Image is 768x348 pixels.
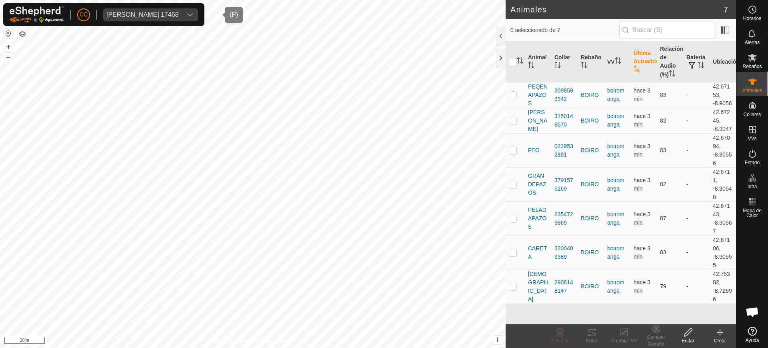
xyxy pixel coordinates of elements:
th: Animal [525,42,551,82]
div: 3150148670 [554,112,574,129]
span: 17 sept 2025, 18:05 [634,177,650,192]
a: boiromanga [607,113,624,128]
span: 17 sept 2025, 18:05 [634,143,650,158]
span: Eliminar [551,338,568,344]
span: 0 seleccionado de 7 [510,26,619,34]
div: BOIRO [581,146,601,155]
span: Infra [747,184,757,189]
input: Buscar (S) [619,22,716,38]
h2: Animales [510,5,724,14]
a: boiromanga [607,245,624,260]
span: PEQENAPAZOS [528,82,548,108]
p-sorticon: Activar para ordenar [669,71,675,78]
span: FEO [528,146,540,155]
span: 79 [660,283,666,290]
span: Alertas [745,40,760,45]
div: 3200409389 [554,244,574,261]
p-sorticon: Activar para ordenar [634,67,640,73]
span: [DEMOGRAPHIC_DATA] [528,270,548,304]
a: Política de Privacidad [212,338,258,345]
td: 42.67143, -8.90567 [710,201,736,235]
span: CC [80,10,88,19]
td: 42.67106, -8.90555 [710,235,736,270]
div: BOIRO [581,180,601,189]
div: [PERSON_NAME] 17468 [106,12,179,18]
a: Ayuda [736,324,768,346]
div: Rutas [576,337,608,344]
td: 42.67153, -8.9056 [710,82,736,108]
td: - [683,108,710,133]
span: 83 [660,249,666,255]
span: 17 sept 2025, 18:05 [634,245,650,260]
td: - [683,235,710,270]
div: Cambiar VV [608,337,640,344]
th: Relación de Audio (%) [657,42,683,82]
div: Cambiar Rebaño [640,334,672,348]
th: Última Actualización [630,42,657,82]
td: 42.67094, -8.90556 [710,133,736,167]
p-sorticon: Activar para ordenar [615,58,621,65]
th: Ubicación [710,42,736,82]
th: Rebaño [578,42,604,82]
span: Francisco Rodriguez Lopez 17468 [103,8,182,21]
span: PELADAPAZOS [528,206,548,231]
span: i [497,336,498,343]
span: VVs [748,136,756,141]
span: Animales [742,88,762,93]
button: i [493,336,502,344]
span: [PERSON_NAME] [528,108,548,133]
td: 42.6711, -8.90548 [710,167,736,201]
td: - [683,167,710,201]
th: Batería [683,42,710,82]
div: 3098593342 [554,86,574,103]
span: Mapa de Calor [738,208,766,218]
div: dropdown trigger [182,8,198,21]
span: 7 [724,4,728,16]
div: Chat abierto [740,300,764,324]
div: 0239532891 [554,142,574,159]
span: CARETA [528,244,548,261]
td: - [683,270,710,304]
span: 82 [660,117,666,124]
a: boiromanga [607,211,624,226]
th: VV [604,42,630,82]
span: Collares [743,112,761,117]
img: Logo Gallagher [10,6,64,23]
span: Estado [745,160,760,165]
button: – [4,52,13,62]
p-sorticon: Activar para ordenar [698,63,704,69]
button: Capas del Mapa [18,29,27,39]
a: boiromanga [607,177,624,192]
p-sorticon: Activar para ordenar [517,58,523,65]
span: 82 [660,181,666,187]
span: 17 sept 2025, 18:05 [634,113,650,128]
span: 83 [660,92,666,98]
div: Crear [704,337,736,344]
span: Ayuda [746,338,759,343]
td: - [683,82,710,108]
div: BOIRO [581,91,601,99]
td: - [683,133,710,167]
div: BOIRO [581,248,601,257]
div: Editar [672,337,704,344]
div: BOIRO [581,117,601,125]
span: 17 sept 2025, 18:05 [634,211,650,226]
td: 42.75382, -8.72696 [710,270,736,304]
span: 17 sept 2025, 18:05 [634,87,650,102]
span: GRANDEPAZOS [528,172,548,197]
span: 17 sept 2025, 18:05 [634,279,650,294]
span: 87 [660,215,666,221]
div: 2354726869 [554,210,574,227]
a: Contáctenos [267,338,294,345]
button: + [4,42,13,52]
p-sorticon: Activar para ordenar [554,63,561,69]
div: BOIRO [581,214,601,223]
span: 83 [660,147,666,153]
div: 2908148147 [554,278,574,295]
span: Rebaños [742,64,762,69]
a: boiromanga [607,279,624,294]
span: Horarios [743,16,761,21]
td: 42.67245, -8.9047 [710,108,736,133]
div: BOIRO [581,282,601,291]
td: - [683,201,710,235]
